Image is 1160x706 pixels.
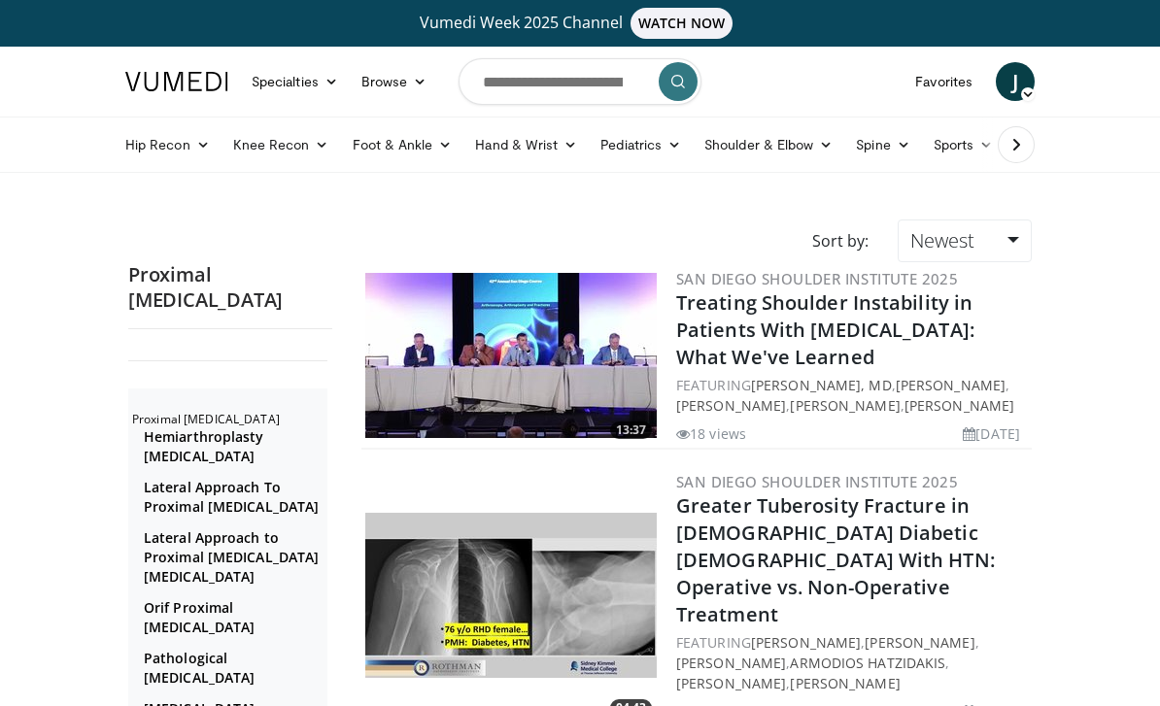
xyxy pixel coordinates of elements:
a: Greater Tuberosity Fracture in [DEMOGRAPHIC_DATA] Diabetic [DEMOGRAPHIC_DATA] With HTN: Operative... [676,492,995,627]
a: [PERSON_NAME] [896,376,1006,394]
a: Lateral Approach to Proximal [MEDICAL_DATA] [MEDICAL_DATA] [144,528,323,587]
a: Shoulder & Elbow [693,125,844,164]
a: Pathological [MEDICAL_DATA] [144,649,323,688]
a: Pediatrics [589,125,693,164]
div: Sort by: [798,219,883,262]
li: [DATE] [963,423,1020,444]
a: Hand & Wrist [463,125,589,164]
a: Knee Recon [222,125,341,164]
li: 18 views [676,423,746,444]
a: Favorites [904,62,984,101]
h2: Proximal [MEDICAL_DATA] [128,262,332,313]
a: [PERSON_NAME] [904,396,1014,415]
a: Hemiarthroplasty [MEDICAL_DATA] [144,427,323,466]
a: 04:43 [365,513,657,678]
a: Hip Recon [114,125,222,164]
img: VuMedi Logo [125,72,228,91]
a: J [996,62,1035,101]
a: 13:37 [365,273,657,438]
a: Orif Proximal [MEDICAL_DATA] [144,598,323,637]
a: Lateral Approach To Proximal [MEDICAL_DATA] [144,478,323,517]
div: FEATURING , , , , , [676,632,1028,693]
a: Specialties [240,62,350,101]
a: Newest [898,219,1032,262]
a: [PERSON_NAME] [751,633,861,652]
a: [PERSON_NAME] [676,674,786,692]
a: Browse [350,62,439,101]
div: FEATURING , , , , [676,375,1028,416]
img: c94281fe-92dc-4757-a228-7e308c7dd9b7.300x170_q85_crop-smart_upscale.jpg [365,273,657,438]
h2: Proximal [MEDICAL_DATA] [132,412,327,427]
a: Spine [844,125,921,164]
a: Sports [922,125,1006,164]
a: [PERSON_NAME], MD [751,376,892,394]
a: [PERSON_NAME] [676,396,786,415]
a: San Diego Shoulder Institute 2025 [676,472,958,491]
a: [PERSON_NAME] [790,396,900,415]
a: Foot & Ankle [341,125,464,164]
img: 6d780266-ef84-4600-a85f-1afd2a1b1501.300x170_q85_crop-smart_upscale.jpg [365,513,657,678]
a: Treating Shoulder Instability in Patients With [MEDICAL_DATA]: What We've Learned [676,289,974,370]
a: San Diego Shoulder Institute 2025 [676,269,958,288]
span: Newest [910,227,974,253]
a: [PERSON_NAME] [790,674,900,692]
input: Search topics, interventions [459,58,701,105]
a: [PERSON_NAME] [676,654,786,672]
a: Vumedi Week 2025 ChannelWATCH NOW [114,8,1046,39]
a: Armodios Hatzidakis [790,654,945,672]
span: WATCH NOW [631,8,734,39]
span: 13:37 [610,421,652,439]
a: [PERSON_NAME] [865,633,974,652]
